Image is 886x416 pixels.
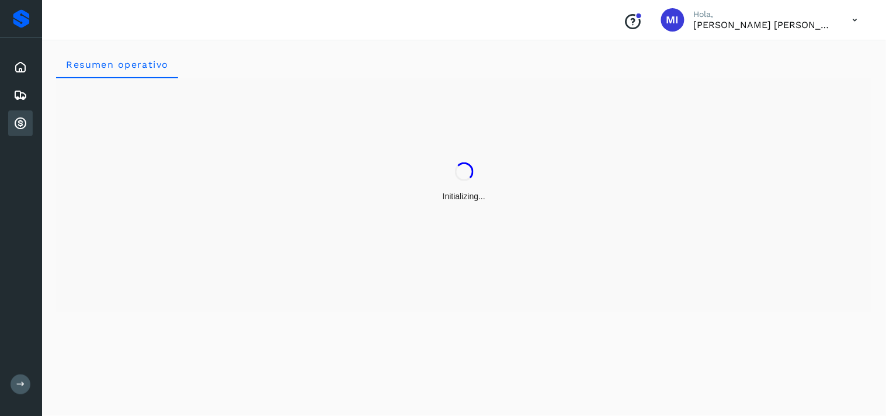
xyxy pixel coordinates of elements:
[694,9,834,19] p: Hola,
[8,54,33,80] div: Inicio
[8,82,33,108] div: Embarques
[8,110,33,136] div: Cuentas por cobrar
[65,59,169,70] span: Resumen operativo
[694,19,834,30] p: Magda Imelda Ramos Gelacio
